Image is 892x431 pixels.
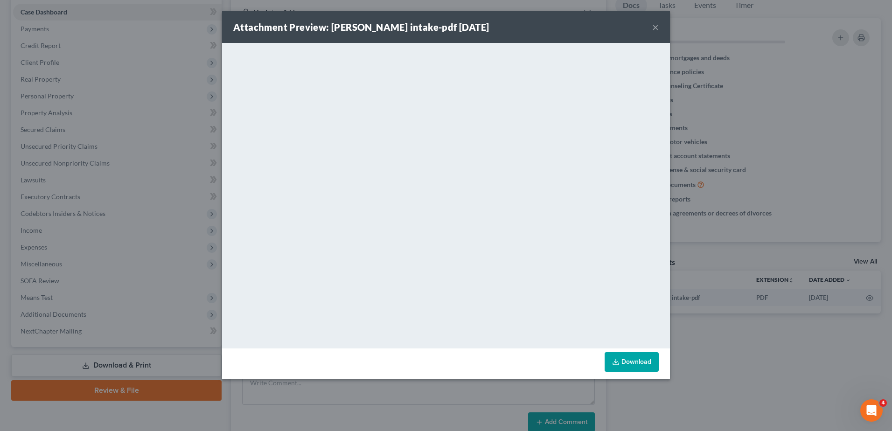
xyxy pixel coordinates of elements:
[652,21,659,33] button: ×
[233,21,489,33] strong: Attachment Preview: [PERSON_NAME] intake-pdf [DATE]
[222,43,670,346] iframe: <object ng-attr-data='[URL][DOMAIN_NAME]' type='application/pdf' width='100%' height='650px'></ob...
[879,399,887,407] span: 4
[605,352,659,372] a: Download
[860,399,883,422] iframe: Intercom live chat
